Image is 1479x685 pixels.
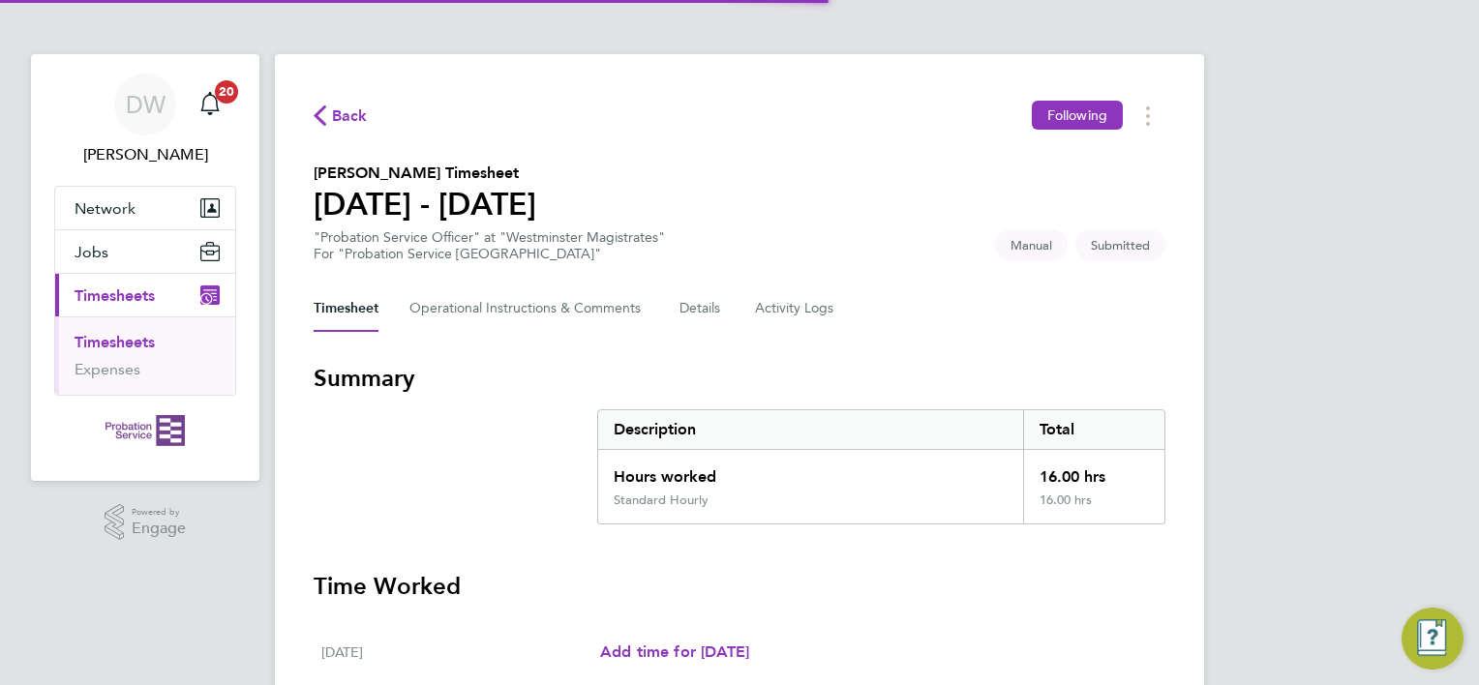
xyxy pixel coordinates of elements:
[126,92,166,117] span: DW
[1402,608,1464,670] button: Engage Resource Center
[132,504,186,521] span: Powered by
[191,74,229,135] a: 20
[55,316,235,395] div: Timesheets
[132,521,186,537] span: Engage
[314,229,665,262] div: "Probation Service Officer" at "Westminster Magistrates"
[314,104,368,128] button: Back
[1032,101,1123,130] button: Following
[54,415,236,446] a: Go to home page
[54,74,236,166] a: DW[PERSON_NAME]
[314,246,665,262] div: For "Probation Service [GEOGRAPHIC_DATA]"
[600,640,749,664] a: Add time for [DATE]
[679,285,724,332] button: Details
[75,199,136,218] span: Network
[1023,450,1164,492] div: 16.00 hrs
[598,450,1023,492] div: Hours worked
[314,185,536,223] h1: [DATE] - [DATE]
[1075,229,1165,261] span: This timesheet is Submitted.
[54,143,236,166] span: Delroy Williams
[215,80,238,104] span: 20
[600,642,749,661] span: Add time for [DATE]
[1131,101,1165,131] button: Timesheets Menu
[598,410,1023,449] div: Description
[31,54,259,481] nav: Main navigation
[1023,410,1164,449] div: Total
[55,230,235,273] button: Jobs
[1023,492,1164,523] div: 16.00 hrs
[314,285,378,332] button: Timesheet
[314,571,1165,602] h3: Time Worked
[314,162,536,185] h2: [PERSON_NAME] Timesheet
[597,409,1165,524] div: Summary
[105,504,187,541] a: Powered byEngage
[75,286,155,305] span: Timesheets
[314,363,1165,394] h3: Summary
[55,187,235,229] button: Network
[614,492,709,508] div: Standard Hourly
[409,285,649,332] button: Operational Instructions & Comments
[75,360,140,378] a: Expenses
[755,285,836,332] button: Activity Logs
[321,640,600,664] div: [DATE]
[75,243,108,261] span: Jobs
[75,333,155,351] a: Timesheets
[1047,106,1107,124] span: Following
[332,104,368,128] span: Back
[995,229,1068,261] span: This timesheet was manually created.
[106,415,184,446] img: probationservice-logo-retina.png
[55,274,235,316] button: Timesheets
